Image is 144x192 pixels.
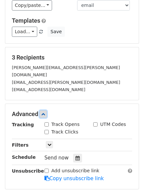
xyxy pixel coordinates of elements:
[51,129,78,135] label: Track Clicks
[12,80,120,85] small: [EMAIL_ADDRESS][PERSON_NAME][DOMAIN_NAME]
[100,121,126,128] label: UTM Codes
[12,122,34,127] strong: Tracking
[12,0,52,11] a: Copy/paste...
[47,27,65,37] button: Save
[12,110,132,118] h5: Advanced
[12,87,85,92] small: [EMAIL_ADDRESS][DOMAIN_NAME]
[12,54,132,61] h5: 3 Recipients
[12,168,44,174] strong: Unsubscribe
[12,155,36,160] strong: Schedule
[111,160,144,192] iframe: Chat Widget
[12,27,37,37] a: Load...
[12,142,29,148] strong: Filters
[12,17,40,24] a: Templates
[51,167,100,174] label: Add unsubscribe link
[44,176,104,181] a: Copy unsubscribe link
[51,121,80,128] label: Track Opens
[44,155,69,161] span: Send now
[12,65,120,78] small: [PERSON_NAME][EMAIL_ADDRESS][PERSON_NAME][DOMAIN_NAME]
